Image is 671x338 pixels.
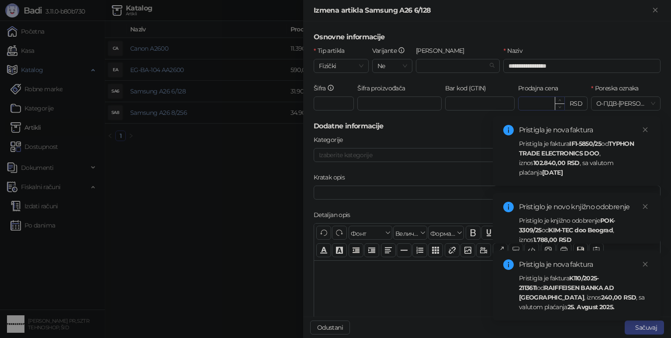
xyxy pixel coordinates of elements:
[519,273,650,312] div: Pristigla je faktura od , iznos , sa valutom plaćanja
[642,127,648,133] span: close
[412,243,427,257] button: Листа
[519,125,650,135] div: Pristigla je nova faktura
[555,103,564,110] span: Decrease Value
[314,32,661,42] h5: Osnovne informacije
[519,259,650,270] div: Pristigla je nova faktura
[519,216,650,245] div: Pristiglo je knjižno odobrenje od , iznos
[503,59,661,73] input: Naziv
[519,274,599,292] strong: K110/2025-2113611
[542,169,563,176] strong: [DATE]
[640,259,650,269] a: Close
[569,140,601,148] strong: IF1-5850/25
[503,202,514,212] span: info-circle
[310,321,350,335] button: Odustani
[416,46,470,55] label: Robna marka
[314,172,350,182] label: Kratak opis
[316,226,331,240] button: Поврати
[393,226,427,240] button: Величина
[428,226,464,240] button: Формати
[519,284,614,301] strong: RAIFFEISEN BANKA AD [GEOGRAPHIC_DATA]
[565,97,588,110] div: RSD
[533,159,580,167] strong: 102.840,00 RSD
[377,59,407,72] span: Ne
[314,186,661,200] input: Kratak opis
[555,97,564,103] span: Increase Value
[397,243,412,257] button: Хоризонтална линија
[549,226,613,234] strong: KIM-TEC doo Beograd
[642,261,648,267] span: close
[372,46,411,55] label: Varijante
[357,97,442,110] input: Šifra proizvođača
[445,97,515,110] input: Bar kod (GTIN)
[314,46,350,55] label: Tip artikla
[314,121,661,131] h5: Dodatne informacije
[642,203,648,210] span: close
[349,243,363,257] button: Извлачење
[428,243,443,257] button: Табела
[567,303,615,311] strong: 25. Avgust 2025.
[503,259,514,270] span: info-circle
[445,243,460,257] button: Веза
[445,83,491,93] label: Bar kod (GTIN)
[314,210,356,220] label: Detaljan opis
[314,83,340,93] label: Šifra
[316,243,331,257] button: Боја текста
[591,83,644,93] label: Poreska oznaka
[364,243,379,257] button: Увлачење
[533,236,571,244] strong: 1.788,00 RSD
[596,97,655,110] span: О-ПДВ - [PERSON_NAME] ( 20,00 %)
[381,243,396,257] button: Поравнање
[332,243,347,257] button: Боја позадине
[357,83,411,93] label: Šifra proizvođača
[476,243,491,257] button: Видео
[518,83,564,93] label: Prodajna cena
[466,226,481,240] button: Подебљано
[640,125,650,135] a: Close
[481,226,496,240] button: Подвучено
[349,226,392,240] button: Фонт
[421,59,487,72] input: Robna marka
[650,5,661,16] button: Zatvori
[503,46,528,55] label: Naziv
[625,321,664,335] button: Sačuvaj
[503,125,514,135] span: info-circle
[519,139,650,177] div: Pristigla je faktura od , iznos , sa valutom plaćanja
[558,106,561,109] span: down
[319,59,363,72] span: Fizički
[640,202,650,211] a: Close
[601,293,636,301] strong: 240,00 RSD
[558,99,561,102] span: up
[332,226,347,240] button: Понови
[460,243,475,257] button: Слика
[519,202,650,212] div: Pristiglo je novo knjižno odobrenje
[314,135,348,145] label: Kategorije
[314,5,650,16] div: Izmena artikla Samsung A26 6/128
